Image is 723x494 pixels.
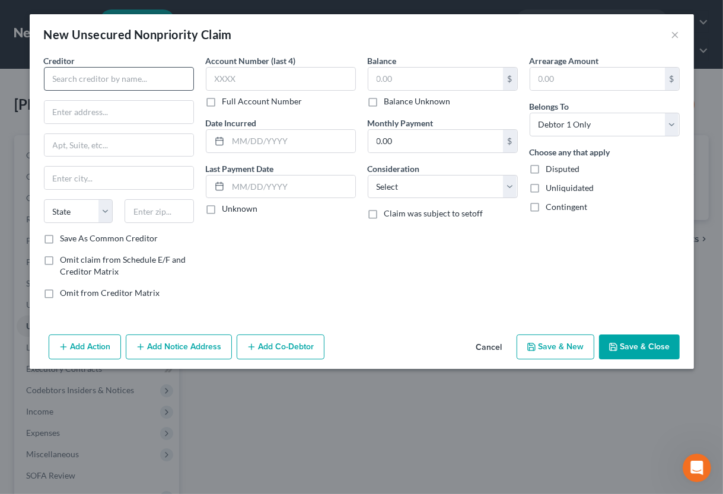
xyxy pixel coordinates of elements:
[19,220,117,227] div: [PERSON_NAME] • 10h ago
[368,68,503,90] input: 0.00
[671,27,680,42] button: ×
[467,336,512,359] button: Cancel
[60,254,186,276] span: Omit claim from Schedule E/F and Creditor Matrix
[44,101,193,123] input: Enter address...
[530,68,665,90] input: 0.00
[60,232,158,244] label: Save As Common Creditor
[517,334,594,359] button: Save & New
[44,134,193,157] input: Apt, Suite, etc...
[228,176,355,198] input: MM/DD/YYYY
[384,208,483,218] span: Claim was subject to setoff
[546,183,594,193] span: Unliquidated
[237,334,324,359] button: Add Co-Debtor
[44,67,194,91] input: Search creditor by name...
[44,26,232,43] div: New Unsecured Nonpriority Claim
[126,334,232,359] button: Add Notice Address
[222,95,302,107] label: Full Account Number
[8,5,30,27] button: go back
[60,288,160,298] span: Omit from Creditor Matrix
[530,101,569,111] span: Belongs To
[206,117,257,129] label: Date Incurred
[208,5,230,26] div: Close
[206,55,296,67] label: Account Number (last 4)
[228,130,355,152] input: MM/DD/YYYY
[44,56,75,66] span: Creditor
[546,164,580,174] span: Disputed
[665,68,679,90] div: $
[56,388,66,397] button: Upload attachment
[19,129,185,211] div: The court has added a new Credit Counseling Field that we need to update upon filing. Please remo...
[75,388,85,397] button: Start recording
[368,162,420,175] label: Consideration
[34,7,53,26] img: Profile image for Katie
[599,334,680,359] button: Save & Close
[368,130,503,152] input: 0.00
[683,454,711,482] iframe: Intercom live chat
[503,68,517,90] div: $
[203,384,222,403] button: Send a message…
[206,67,356,91] input: XXXX
[9,93,195,218] div: 🚨ATTN: [GEOGRAPHIC_DATA] of [US_STATE]The court has added a new Credit Counseling Field that we n...
[19,101,169,122] b: 🚨ATTN: [GEOGRAPHIC_DATA] of [US_STATE]
[18,388,28,398] button: Emoji picker
[58,6,135,15] h1: [PERSON_NAME]
[222,203,258,215] label: Unknown
[368,117,434,129] label: Monthly Payment
[9,93,228,244] div: Katie says…
[546,202,588,212] span: Contingent
[49,334,121,359] button: Add Action
[530,55,599,67] label: Arrearage Amount
[368,55,397,67] label: Balance
[58,15,118,27] p: Active 30m ago
[10,364,227,384] textarea: Message…
[37,388,47,397] button: Gif picker
[384,95,451,107] label: Balance Unknown
[206,162,274,175] label: Last Payment Date
[44,167,193,189] input: Enter city...
[125,199,194,223] input: Enter zip...
[503,130,517,152] div: $
[186,5,208,27] button: Home
[530,146,610,158] label: Choose any that apply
